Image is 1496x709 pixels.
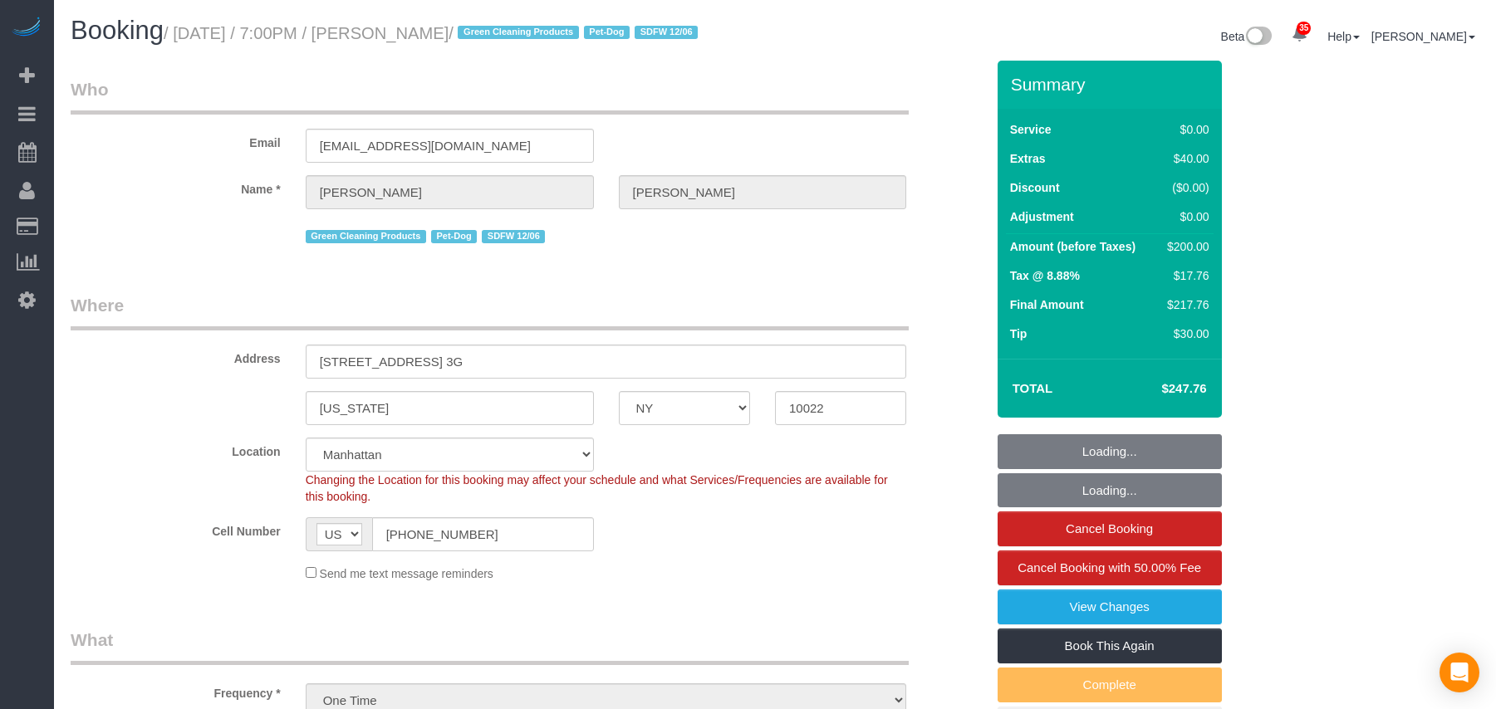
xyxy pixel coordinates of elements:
[1010,325,1028,342] label: Tip
[1010,267,1080,284] label: Tax @ 8.88%
[1010,150,1046,167] label: Extras
[1160,150,1209,167] div: $40.00
[1160,296,1209,313] div: $217.76
[1440,653,1479,692] div: Open Intercom Messenger
[71,16,164,45] span: Booking
[998,550,1222,585] a: Cancel Booking with 50.00% Fee
[1013,381,1053,395] strong: Total
[1011,75,1214,94] h3: Summary
[164,24,703,42] small: / [DATE] / 7:00PM / [PERSON_NAME]
[71,628,909,665] legend: What
[1010,179,1060,196] label: Discount
[58,517,293,540] label: Cell Number
[1010,208,1074,225] label: Adjustment
[635,26,698,39] span: SDFW 12/06
[71,77,909,115] legend: Who
[1327,30,1360,43] a: Help
[306,230,426,243] span: Green Cleaning Products
[1010,238,1135,255] label: Amount (before Taxes)
[306,175,594,209] input: First Name
[998,628,1222,663] a: Book This Again
[10,17,43,40] img: Automaid Logo
[449,24,703,42] span: /
[58,345,293,367] label: Address
[619,175,907,209] input: Last Name
[1160,238,1209,255] div: $200.00
[1160,267,1209,284] div: $17.76
[1297,22,1311,35] span: 35
[1221,30,1273,43] a: Beta
[306,391,594,425] input: City
[58,129,293,151] label: Email
[58,679,293,702] label: Frequency *
[58,175,293,198] label: Name *
[372,517,594,551] input: Cell Number
[775,391,906,425] input: Zip Code
[998,589,1222,624] a: View Changes
[1111,382,1206,396] h4: $247.76
[58,438,293,460] label: Location
[1010,296,1084,313] label: Final Amount
[320,567,493,580] span: Send me text message reminders
[1018,560,1201,575] span: Cancel Booking with 50.00% Fee
[1160,179,1209,196] div: ($0.00)
[1283,17,1316,53] a: 35
[998,511,1222,546] a: Cancel Booking
[306,129,594,163] input: Email
[584,26,630,39] span: Pet-Dog
[458,26,578,39] span: Green Cleaning Products
[306,473,888,503] span: Changing the Location for this booking may affect your schedule and what Services/Frequencies are...
[1244,27,1272,48] img: New interface
[71,293,909,330] legend: Where
[1160,208,1209,225] div: $0.00
[431,230,477,243] span: Pet-Dog
[1010,121,1052,138] label: Service
[1160,325,1209,342] div: $30.00
[482,230,545,243] span: SDFW 12/06
[1160,121,1209,138] div: $0.00
[1371,30,1475,43] a: [PERSON_NAME]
